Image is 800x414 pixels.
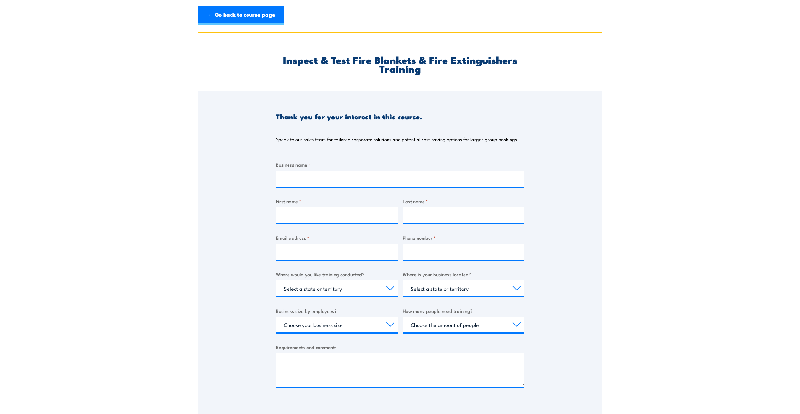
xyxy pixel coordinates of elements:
label: Last name [403,198,524,205]
h2: Inspect & Test Fire Blankets & Fire Extinguishers Training [276,55,524,73]
label: Where would you like training conducted? [276,271,398,278]
label: Requirements and comments [276,343,524,351]
p: Speak to our sales team for tailored corporate solutions and potential cost-saving options for la... [276,136,517,142]
label: Business size by employees? [276,307,398,314]
label: Email address [276,234,398,241]
label: How many people need training? [403,307,524,314]
h3: Thank you for your interest in this course. [276,113,422,120]
label: Where is your business located? [403,271,524,278]
label: Business name [276,161,524,168]
label: Phone number [403,234,524,241]
label: First name [276,198,398,205]
a: ← Go back to course page [198,6,284,25]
